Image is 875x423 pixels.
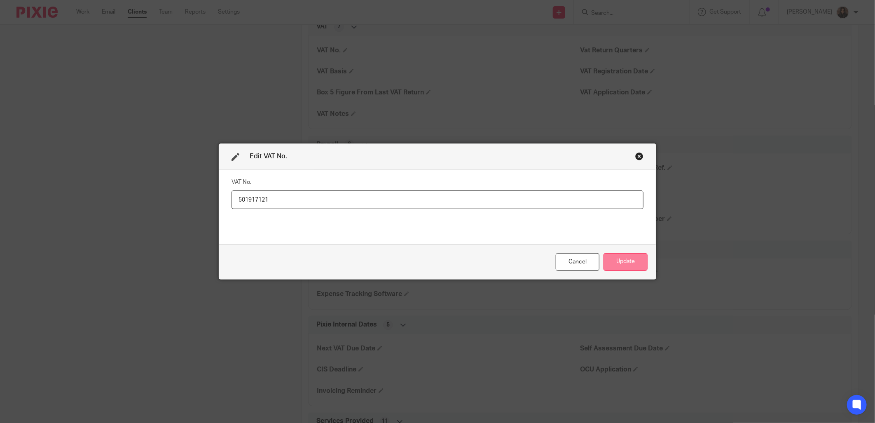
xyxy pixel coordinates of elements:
span: Edit VAT No. [250,153,287,160]
input: VAT No. [232,190,643,209]
div: Close this dialog window [556,253,599,271]
div: Close this dialog window [635,152,643,160]
label: VAT No. [232,178,251,186]
button: Update [604,253,648,271]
